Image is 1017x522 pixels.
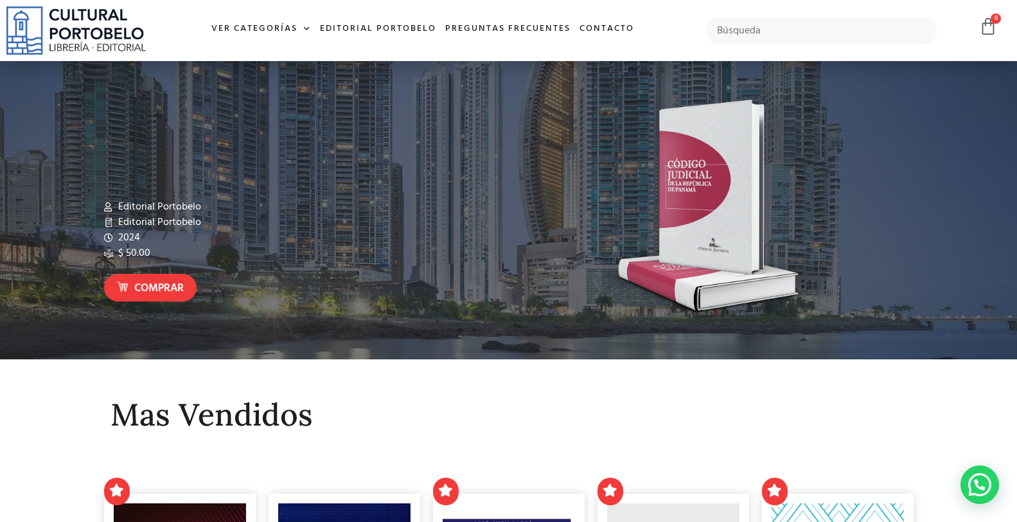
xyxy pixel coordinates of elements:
a: Comprar [104,274,197,301]
h2: Mas Vendidos [111,398,907,432]
a: Editorial Portobelo [315,15,441,43]
span: Editorial Portobelo [115,199,201,215]
span: 0 [991,14,1001,24]
a: 0 [979,17,997,36]
span: $ 50.00 [115,246,150,261]
input: Búsqueda [706,17,936,44]
span: Comprar [134,280,184,297]
span: 2024 [115,230,140,246]
a: Ver Categorías [207,15,315,43]
a: Preguntas frecuentes [441,15,575,43]
a: Contacto [575,15,639,43]
span: Editorial Portobelo [115,215,201,230]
